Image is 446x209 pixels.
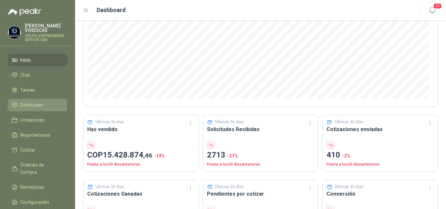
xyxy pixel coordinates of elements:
[154,153,165,158] span: -13 %
[335,119,363,125] p: Últimos 30 días
[327,149,434,161] p: 410
[20,131,50,139] span: Negociaciones
[327,125,434,133] h3: Cotizaciones enviadas
[96,184,124,190] p: Últimos 30 días
[8,8,41,16] img: Logo peakr
[20,161,61,176] span: Órdenes de Compra
[8,196,67,208] a: Configuración
[20,56,31,64] span: Inicio
[25,34,67,42] p: GRUPO EMPRESARIAL SERVER SAS
[342,153,350,158] span: -2 %
[8,26,21,39] img: Company Logo
[20,71,30,79] span: Chat
[20,146,35,154] span: Cotizar
[20,101,43,109] span: Solicitudes
[87,190,195,198] h3: Cotizaciones Ganadas
[335,184,363,190] p: Últimos 30 días
[215,119,244,125] p: Últimos 30 días
[8,99,67,111] a: Solicitudes
[215,184,244,190] p: Últimos 30 días
[207,125,314,133] h3: Solicitudes Recibidas
[8,114,67,126] a: Licitaciones
[227,153,238,158] span: -21 %
[143,152,152,159] span: ,46
[8,144,67,156] a: Cotizar
[8,69,67,81] a: Chat
[20,199,49,206] span: Configuración
[87,161,195,168] p: Frente a los 30 días anteriores
[433,3,442,9] span: 20
[20,184,44,191] span: Remisiones
[20,86,35,94] span: Tareas
[207,161,314,168] p: Frente a los 30 días anteriores
[103,150,152,159] span: 15.428.874
[207,149,314,161] p: 2713
[8,84,67,96] a: Tareas
[87,149,195,161] p: COP
[8,54,67,66] a: Inicio
[8,129,67,141] a: Negociaciones
[207,190,314,198] h3: Pendientes por cotizar
[8,181,67,193] a: Remisiones
[327,190,434,198] h3: Conversión
[25,23,67,33] p: [PERSON_NAME] VIVIESCAS
[426,5,438,16] button: 20
[20,116,44,124] span: Licitaciones
[327,161,434,168] p: Frente a los 30 días anteriores
[8,159,67,178] a: Órdenes de Compra
[87,125,195,133] h3: Has vendido
[97,6,126,15] h1: Dashboard
[96,119,124,125] p: Últimos 30 días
